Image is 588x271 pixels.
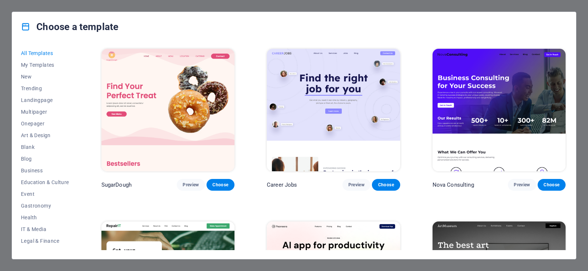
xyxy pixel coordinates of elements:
[21,203,69,209] span: Gastronomy
[508,179,536,191] button: Preview
[544,182,560,188] span: Choose
[21,238,69,244] span: Legal & Finance
[21,144,69,150] span: Blank
[378,182,394,188] span: Choose
[21,21,118,33] h4: Choose a template
[101,49,234,171] img: SugarDough
[514,182,530,188] span: Preview
[21,97,69,103] span: Landingpage
[21,85,69,91] span: Trending
[21,188,69,200] button: Event
[207,179,234,191] button: Choose
[177,179,205,191] button: Preview
[21,62,69,68] span: My Templates
[21,212,69,223] button: Health
[21,50,69,56] span: All Templates
[21,141,69,153] button: Blank
[267,49,400,171] img: Career Jobs
[21,129,69,141] button: Art & Design
[21,165,69,176] button: Business
[21,153,69,165] button: Blog
[21,247,69,259] button: Non-Profit
[21,94,69,106] button: Landingpage
[343,179,370,191] button: Preview
[21,74,69,80] span: New
[348,182,365,188] span: Preview
[21,132,69,138] span: Art & Design
[212,182,229,188] span: Choose
[21,235,69,247] button: Legal & Finance
[21,83,69,94] button: Trending
[21,250,69,256] span: Non-Profit
[372,179,400,191] button: Choose
[21,226,69,232] span: IT & Media
[183,182,199,188] span: Preview
[538,179,566,191] button: Choose
[21,71,69,83] button: New
[21,59,69,71] button: My Templates
[433,49,566,171] img: Nova Consulting
[21,191,69,197] span: Event
[21,179,69,185] span: Education & Culture
[21,121,69,127] span: Onepager
[21,47,69,59] button: All Templates
[21,215,69,220] span: Health
[21,200,69,212] button: Gastronomy
[21,176,69,188] button: Education & Culture
[101,181,132,188] p: SugarDough
[21,118,69,129] button: Onepager
[21,156,69,162] span: Blog
[433,181,474,188] p: Nova Consulting
[267,181,297,188] p: Career Jobs
[21,109,69,115] span: Multipager
[21,106,69,118] button: Multipager
[21,223,69,235] button: IT & Media
[21,168,69,173] span: Business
